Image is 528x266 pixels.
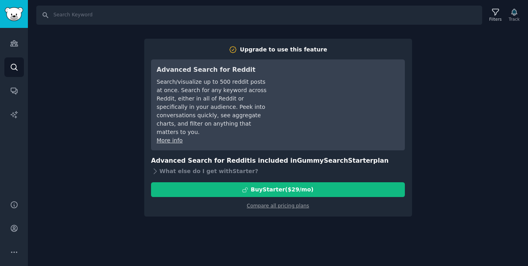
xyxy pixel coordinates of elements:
[251,185,313,194] div: Buy Starter ($ 29 /mo )
[240,45,327,54] div: Upgrade to use this feature
[151,166,405,177] div: What else do I get with Starter ?
[297,157,373,164] span: GummySearch Starter
[151,156,405,166] h3: Advanced Search for Reddit is included in plan
[157,78,269,136] div: Search/visualize up to 500 reddit posts at once. Search for any keyword across Reddit, either in ...
[247,203,309,209] a: Compare all pricing plans
[157,65,269,75] h3: Advanced Search for Reddit
[5,7,23,21] img: GummySearch logo
[280,65,399,125] iframe: YouTube video player
[151,182,405,197] button: BuyStarter($29/mo)
[489,16,502,22] div: Filters
[157,137,183,144] a: More info
[36,6,482,25] input: Search Keyword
